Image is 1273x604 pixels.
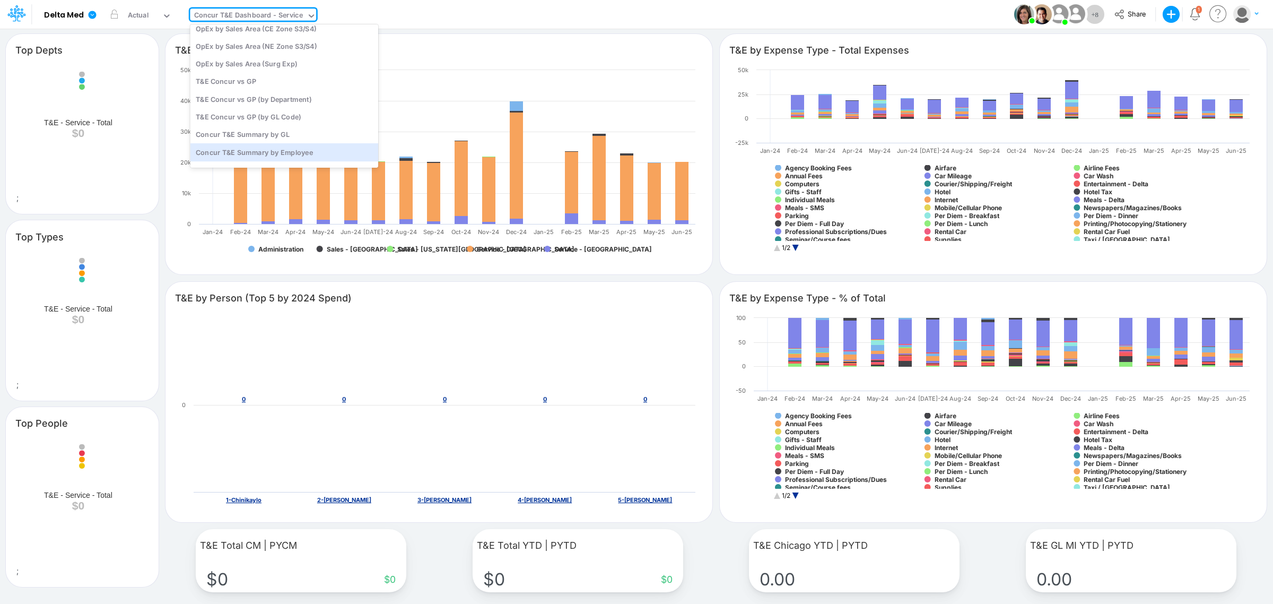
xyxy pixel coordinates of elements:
span: + 8 [1091,11,1098,18]
text: Administration [258,245,303,253]
input: Type a title here [15,226,84,247]
text: Taxi / [GEOGRAPHIC_DATA] [1084,484,1171,491]
input: Type a title here [15,412,84,434]
text: 25k [738,91,748,98]
tspan: 0 [443,395,447,403]
text: Sales - [GEOGRAPHIC_DATA] [327,245,418,253]
text: Gifts - Staff [785,188,822,196]
text: Agency Booking Fees [785,412,852,420]
text: Internet [935,444,958,452]
text: Mobile/Cellular Phone [935,452,1002,460]
text: Hotel Tax [1084,188,1113,196]
div: Concur T&E Dashboard - Service [194,10,303,22]
text: Airline Fees [1084,164,1120,172]
div: Actual [128,10,149,22]
div: T&E Concur vs GP (by GL Code) [190,108,379,126]
span: Share [1128,10,1146,18]
text: Car Mileage [935,420,972,428]
text: Airfare [935,412,956,420]
text: 3-[PERSON_NAME] [417,496,472,504]
text: Annual Fees [785,172,823,180]
text: Internet [935,196,958,204]
text: May-24 [867,395,889,402]
text: Oct-24 [1006,395,1025,402]
text: Seminar/Course fees [785,484,851,491]
text: Per Diem - Full Day [785,468,844,476]
text: Jun-25 [1226,395,1246,402]
text: Computers [785,180,819,188]
text: Jun-25 [1226,147,1246,154]
text: Meals - Delta [1084,444,1125,452]
text: Meals - SMS [785,452,824,460]
text: Feb-25 [1115,395,1136,402]
text: Per Diem - Dinner [1084,212,1139,220]
tspan: 0 [242,395,246,403]
text: Newspapers/Magazines/Books [1084,204,1182,212]
text: Hotel [935,436,951,444]
img: User Image Icon [1064,2,1088,26]
text: Feb-24 [230,228,251,236]
text: Sep-24 [979,147,1000,154]
text: 0 [745,115,748,122]
text: Mar-25 [1144,147,1164,154]
text: 1-Chinikaylo [226,496,261,504]
text: 5-[PERSON_NAME] [618,496,673,504]
text: Aug-24 [395,228,417,236]
text: 30k [180,128,191,135]
text: Hotel [935,188,951,196]
text: May-24 [869,147,891,154]
text: Dec-24 [1061,147,1082,154]
text: Feb-25 [561,228,582,236]
div: Concur T&E Summary by GL [190,126,379,143]
text: 1/2 [782,244,790,252]
text: Dec-24 [1060,395,1081,402]
text: Jun-24 [897,147,918,154]
div: 1 unread items [1198,7,1200,12]
span: $0 [657,574,673,585]
text: Oct-24 [451,228,471,236]
input: Type a title here [175,287,598,308]
button: Share [1109,6,1153,23]
text: Mar-25 [1143,395,1164,402]
text: Aug-24 [949,395,971,402]
text: Sep-24 [423,228,444,236]
text: Gifts - Staff [785,436,822,444]
text: Printing/Photocopying/Stationery [1084,220,1188,228]
div: OpEx by Sales Area (CE Zone S3/S4) [190,20,379,37]
text: Dec-24 [506,228,527,236]
text: Newspapers/Magazines/Books [1084,452,1182,460]
span: 0.00 [760,569,799,590]
text: 0 [742,363,746,370]
text: Rental Car [935,228,966,236]
text: Jun-24 [341,228,361,236]
text: -50 [736,387,746,394]
a: Notifications [1189,8,1201,20]
text: Individual Meals [785,196,835,204]
text: Aug-24 [951,147,973,154]
text: 4-[PERSON_NAME] [518,496,572,504]
text: Apr-24 [840,395,860,402]
text: 50 [738,339,746,346]
text: Per Diem - Breakfast [935,212,1000,220]
input: Type a title here [729,287,1153,308]
text: May-25 [1198,147,1219,154]
text: Car Mileage [935,172,972,180]
text: May-25 [643,228,665,236]
text: Computers [785,428,819,436]
text: Per Diem - Lunch [935,468,988,476]
text: Apr-25 [616,228,636,236]
div: T&E Concur vs GP (by Department) [190,90,379,108]
text: Jan-24 [757,395,778,402]
text: Rental Car Fuel [1084,476,1130,484]
text: Airfare [935,164,956,172]
text: Feb-24 [787,147,808,154]
text: Entertainment - Delta [1084,428,1149,436]
text: Rental Car [935,476,966,484]
text: Courier/Shipping/Freight [935,428,1013,436]
text: 100 [736,314,746,322]
text: 50k [738,66,748,74]
img: User Image Icon [1047,2,1071,26]
text: Courier/Shipping/Freight [935,180,1013,188]
text: Professional Subscriptions/Dues [785,476,887,484]
text: Sep-24 [978,395,998,402]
